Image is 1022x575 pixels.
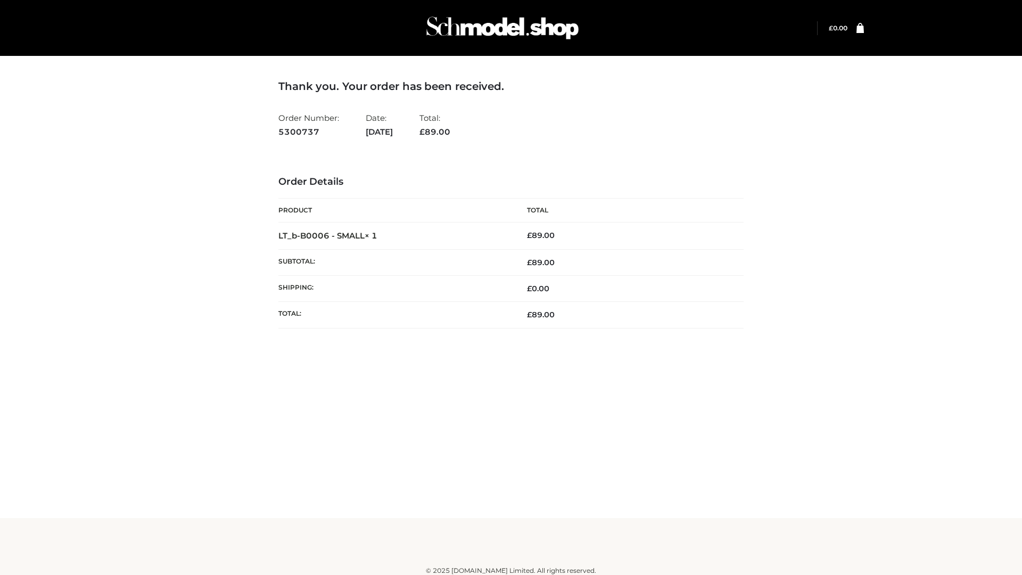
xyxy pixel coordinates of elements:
span: 89.00 [419,127,450,137]
span: £ [419,127,425,137]
th: Total: [278,302,511,328]
img: Schmodel Admin 964 [423,7,582,49]
strong: × 1 [365,231,377,241]
th: Subtotal: [278,249,511,275]
a: £0.00 [829,24,847,32]
h3: Thank you. Your order has been received. [278,80,744,93]
strong: LT_b-B0006 - SMALL [278,231,377,241]
li: Date: [366,109,393,141]
th: Shipping: [278,276,511,302]
th: Total [511,199,744,223]
strong: 5300737 [278,125,339,139]
span: £ [527,231,532,240]
span: £ [829,24,833,32]
h3: Order Details [278,176,744,188]
span: £ [527,284,532,293]
span: £ [527,310,532,319]
span: 89.00 [527,258,555,267]
bdi: 0.00 [527,284,549,293]
strong: [DATE] [366,125,393,139]
li: Order Number: [278,109,339,141]
th: Product [278,199,511,223]
li: Total: [419,109,450,141]
bdi: 0.00 [829,24,847,32]
bdi: 89.00 [527,231,555,240]
span: 89.00 [527,310,555,319]
span: £ [527,258,532,267]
